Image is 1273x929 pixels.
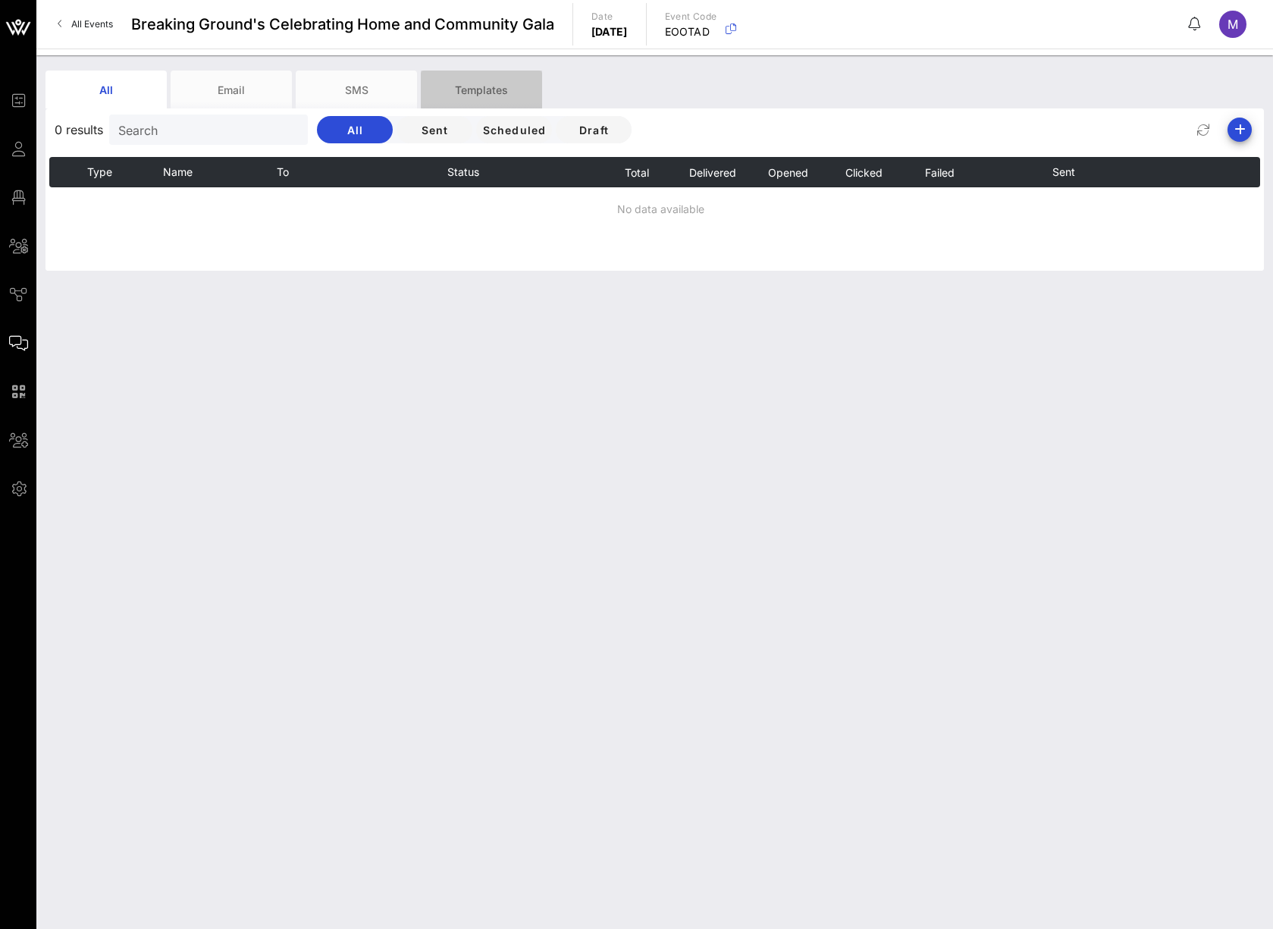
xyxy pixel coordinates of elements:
span: Sent [1052,165,1075,178]
span: Breaking Ground's Celebrating Home and Community Gala [131,13,554,36]
span: Clicked [845,166,883,179]
span: All [329,124,381,137]
div: Email [171,71,292,108]
span: Sent [409,124,460,137]
span: Scheduled [481,124,546,137]
p: Date [591,9,628,24]
button: Clicked [845,157,883,187]
th: Status [447,157,523,187]
button: Sent [397,116,472,143]
span: To [277,165,289,178]
span: 0 results [55,121,103,139]
p: [DATE] [591,24,628,39]
button: Total [623,157,648,187]
th: Failed [901,157,977,187]
button: All [317,116,393,143]
button: Failed [924,157,955,187]
a: All Events [49,12,122,36]
th: Sent [1052,157,1147,187]
span: Delivered [688,166,735,179]
span: Opened [767,166,808,179]
button: Scheduled [476,116,552,143]
button: Opened [767,157,808,187]
th: Type [87,157,163,187]
th: Clicked [826,157,901,187]
span: All Events [71,18,113,30]
th: To [277,157,447,187]
button: Delivered [688,157,735,187]
div: Templates [421,71,542,108]
span: Failed [924,166,955,179]
span: Total [623,166,648,179]
th: Name [163,157,277,187]
th: Delivered [674,157,750,187]
div: All [45,71,167,108]
span: M [1228,17,1238,32]
p: EOOTAD [665,24,717,39]
div: M [1219,11,1246,38]
th: Total [598,157,674,187]
th: Opened [750,157,826,187]
span: Status [447,165,479,178]
button: Draft [556,116,632,143]
td: No data available [49,187,1260,230]
span: Type [87,165,112,178]
span: Draft [568,124,619,137]
div: SMS [296,71,417,108]
p: Event Code [665,9,717,24]
span: Name [163,165,193,178]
